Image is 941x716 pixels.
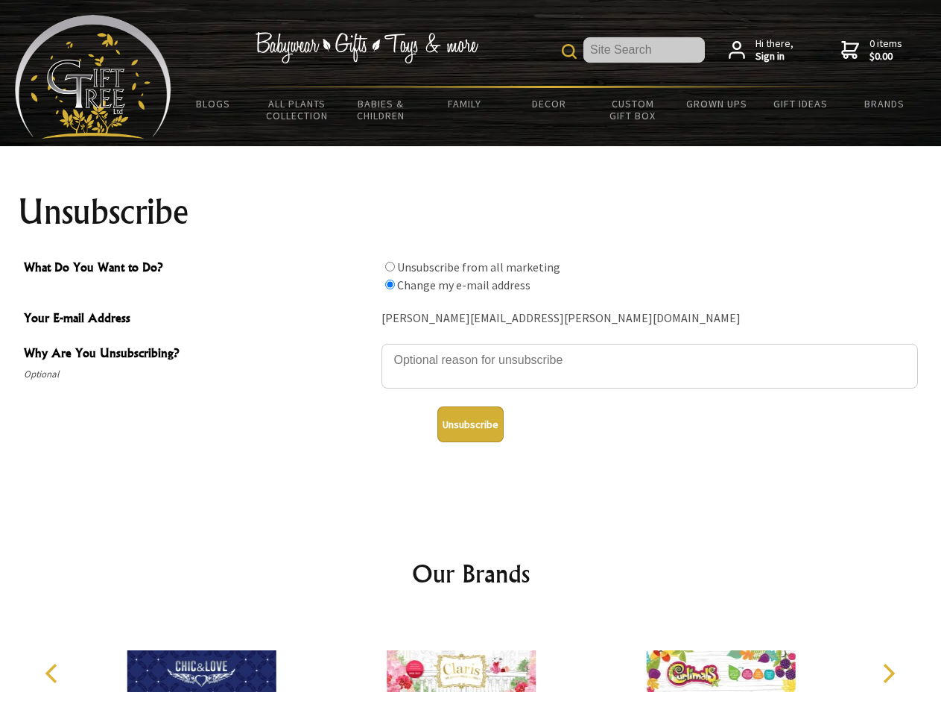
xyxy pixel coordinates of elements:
[755,50,793,63] strong: Sign in
[385,280,395,289] input: What Do You Want to Do?
[507,88,591,119] a: Decor
[256,88,340,131] a: All Plants Collection
[729,37,793,63] a: Hi there,Sign in
[591,88,675,131] a: Custom Gift Box
[869,37,902,63] span: 0 items
[381,307,918,330] div: [PERSON_NAME][EMAIL_ADDRESS][PERSON_NAME][DOMAIN_NAME]
[24,258,374,280] span: What Do You Want to Do?
[397,277,530,292] label: Change my e-mail address
[872,657,904,690] button: Next
[758,88,843,119] a: Gift Ideas
[755,37,793,63] span: Hi there,
[381,344,918,389] textarea: Why Are You Unsubscribing?
[37,657,70,690] button: Previous
[24,309,374,330] span: Your E-mail Address
[385,262,395,271] input: What Do You Want to Do?
[24,344,374,365] span: Why Are You Unsubscribing?
[15,15,171,139] img: Babyware - Gifts - Toys and more...
[869,50,902,63] strong: $0.00
[843,88,927,119] a: Brands
[562,44,577,59] img: product search
[30,556,912,591] h2: Our Brands
[18,194,924,230] h1: Unsubscribe
[583,37,705,63] input: Site Search
[171,88,256,119] a: BLOGS
[397,260,560,274] label: Unsubscribe from all marketing
[674,88,758,119] a: Grown Ups
[423,88,507,119] a: Family
[841,37,902,63] a: 0 items$0.00
[24,365,374,383] span: Optional
[339,88,423,131] a: Babies & Children
[255,32,478,63] img: Babywear - Gifts - Toys & more
[437,406,504,442] button: Unsubscribe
